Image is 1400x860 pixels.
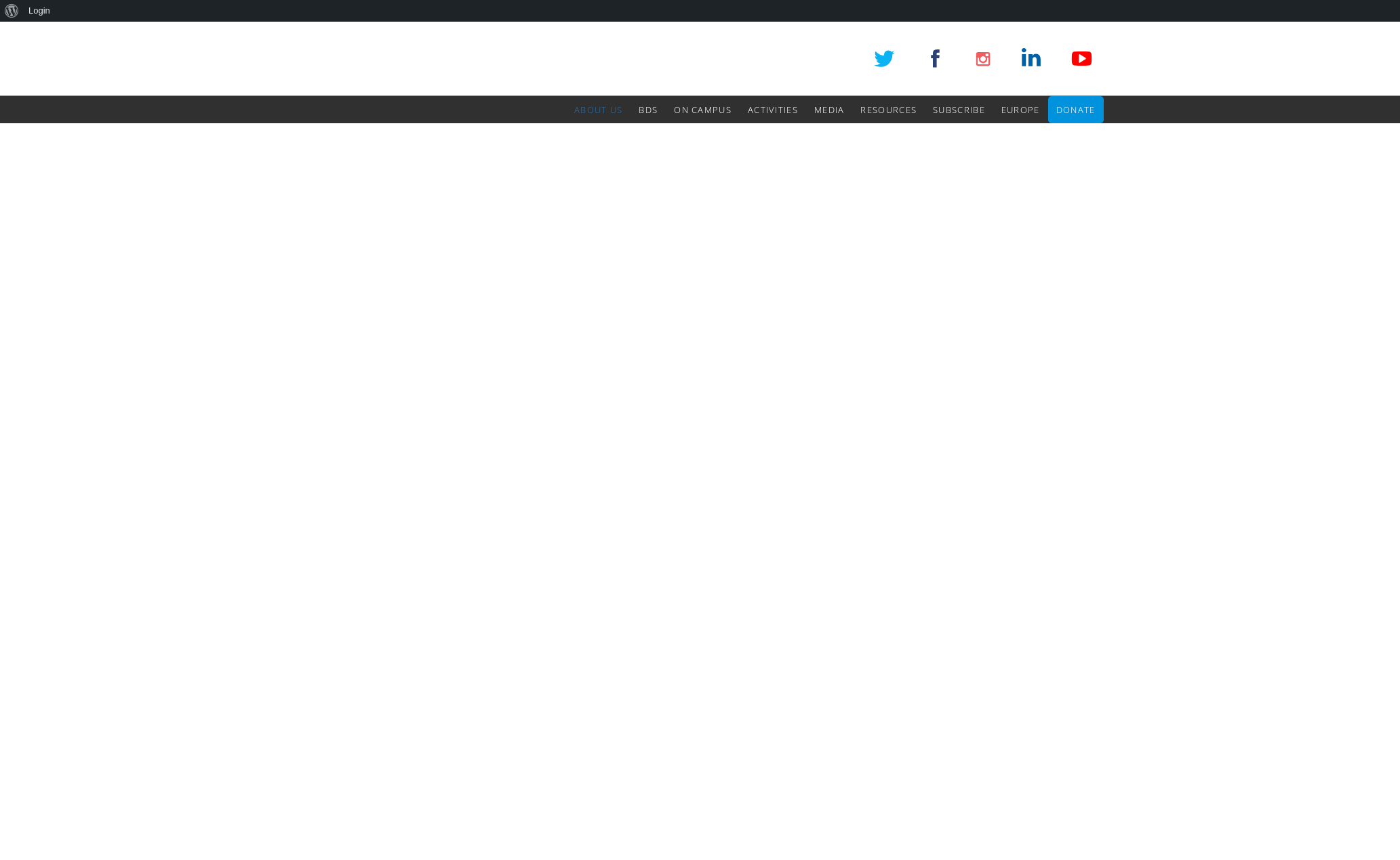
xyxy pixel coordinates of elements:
[933,104,985,116] span: Subscribe
[814,96,845,123] a: Media
[1001,104,1040,116] span: Europe
[674,104,732,116] span: On Campus
[1056,96,1096,123] a: Donate
[574,104,622,116] span: About Us
[748,96,798,123] a: Activities
[748,104,798,116] span: Activities
[297,22,494,96] img: SPME
[674,96,732,123] a: On Campus
[860,104,917,116] span: Resources
[860,96,917,123] a: Resources
[574,96,622,123] a: About Us
[639,104,658,116] span: BDS
[933,96,985,123] a: Subscribe
[1001,96,1040,123] a: Europe
[639,96,658,123] a: BDS
[1056,104,1096,116] span: Donate
[814,104,845,116] span: Media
